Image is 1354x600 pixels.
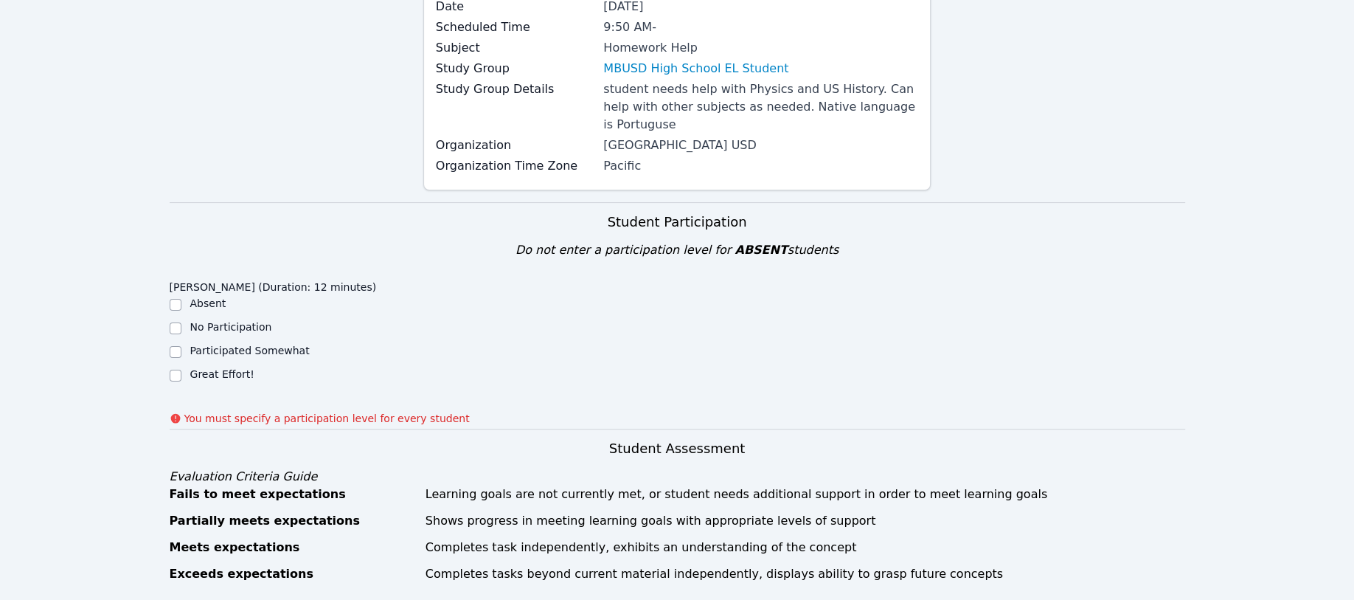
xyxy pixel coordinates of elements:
label: Study Group [436,60,595,77]
div: Completes tasks beyond current material independently, displays ability to grasp future concepts [426,565,1185,583]
div: Meets expectations [170,539,417,556]
div: Evaluation Criteria Guide [170,468,1185,486]
legend: [PERSON_NAME] (Duration: 12 minutes) [170,274,377,296]
label: Study Group Details [436,80,595,98]
div: student needs help with Physics and US History. Can help with other subjects as needed. Native la... [603,80,918,134]
a: MBUSD High School EL Student [603,60,788,77]
label: Absent [190,297,226,309]
span: ABSENT [735,243,787,257]
p: You must specify a participation level for every student [184,411,470,426]
div: Completes task independently, exhibits an understanding of the concept [426,539,1185,556]
div: Homework Help [603,39,918,57]
div: Fails to meet expectations [170,486,417,503]
div: Exceeds expectations [170,565,417,583]
div: Shows progress in meeting learning goals with appropriate levels of support [426,512,1185,530]
label: Scheduled Time [436,18,595,36]
div: [GEOGRAPHIC_DATA] USD [603,137,918,154]
label: Subject [436,39,595,57]
div: 9:50 AM - [603,18,918,36]
div: Learning goals are not currently met, or student needs additional support in order to meet learni... [426,486,1185,503]
h3: Student Participation [170,212,1185,232]
div: Do not enter a participation level for students [170,241,1185,259]
label: No Participation [190,321,272,333]
label: Organization [436,137,595,154]
label: Great Effort! [190,368,254,380]
label: Organization Time Zone [436,157,595,175]
h3: Student Assessment [170,438,1185,459]
div: Partially meets expectations [170,512,417,530]
label: Participated Somewhat [190,345,310,356]
div: Pacific [603,157,918,175]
